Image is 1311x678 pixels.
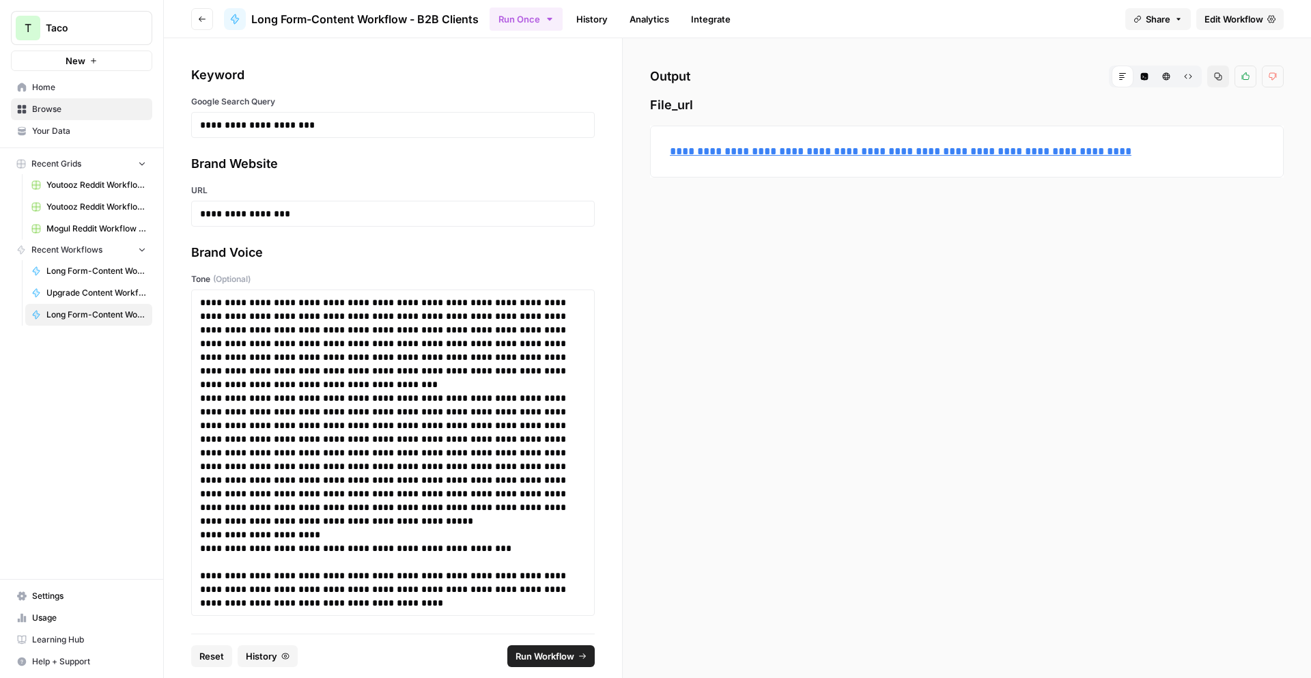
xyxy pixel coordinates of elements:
[25,196,152,218] a: Youtooz Reddit Workflow Grid
[25,282,152,304] a: Upgrade Content Workflow - Nurx
[11,651,152,673] button: Help + Support
[66,54,85,68] span: New
[213,273,251,285] span: (Optional)
[191,632,595,651] div: Secondary Keywords
[251,11,479,27] span: Long Form-Content Workflow - B2B Clients
[32,590,146,602] span: Settings
[11,76,152,98] a: Home
[1204,12,1263,26] span: Edit Workflow
[32,612,146,624] span: Usage
[650,96,1284,115] span: File_url
[191,243,595,262] div: Brand Voice
[1125,8,1191,30] button: Share
[490,8,563,31] button: Run Once
[650,66,1284,87] h2: Output
[238,645,298,667] button: History
[32,103,146,115] span: Browse
[191,645,232,667] button: Reset
[191,154,595,173] div: Brand Website
[32,634,146,646] span: Learning Hub
[507,645,595,667] button: Run Workflow
[11,629,152,651] a: Learning Hub
[25,304,152,326] a: Long Form-Content Workflow - B2B Clients
[46,309,146,321] span: Long Form-Content Workflow - B2B Clients
[31,158,81,170] span: Recent Grids
[11,154,152,174] button: Recent Grids
[32,125,146,137] span: Your Data
[46,21,128,35] span: Taco
[11,120,152,142] a: Your Data
[191,273,595,285] label: Tone
[516,649,574,663] span: Run Workflow
[683,8,739,30] a: Integrate
[11,11,152,45] button: Workspace: Taco
[11,240,152,260] button: Recent Workflows
[224,8,479,30] a: Long Form-Content Workflow - B2B Clients
[199,649,224,663] span: Reset
[11,607,152,629] a: Usage
[32,655,146,668] span: Help + Support
[46,201,146,213] span: Youtooz Reddit Workflow Grid
[25,174,152,196] a: Youtooz Reddit Workflow Grid (1)
[1196,8,1284,30] a: Edit Workflow
[32,81,146,94] span: Home
[568,8,616,30] a: History
[25,20,31,36] span: T
[246,649,277,663] span: History
[1146,12,1170,26] span: Share
[46,223,146,235] span: Mogul Reddit Workflow Grid (1)
[25,260,152,282] a: Long Form-Content Workflow - All Clients (New)
[46,287,146,299] span: Upgrade Content Workflow - Nurx
[46,265,146,277] span: Long Form-Content Workflow - All Clients (New)
[191,96,595,108] label: Google Search Query
[11,585,152,607] a: Settings
[25,218,152,240] a: Mogul Reddit Workflow Grid (1)
[11,51,152,71] button: New
[621,8,677,30] a: Analytics
[191,66,595,85] div: Keyword
[191,184,595,197] label: URL
[46,179,146,191] span: Youtooz Reddit Workflow Grid (1)
[11,98,152,120] a: Browse
[31,244,102,256] span: Recent Workflows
